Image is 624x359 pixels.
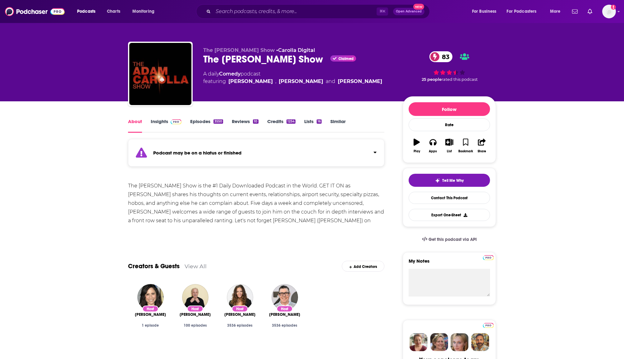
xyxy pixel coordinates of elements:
label: My Notes [409,258,490,269]
a: About [128,118,142,133]
button: Follow [409,102,490,116]
a: Similar [330,118,346,133]
button: Open AdvancedNew [393,8,424,15]
img: Sydney Profile [410,333,428,351]
button: Share [474,135,490,157]
div: 1 episode [133,323,168,328]
div: Play [414,150,420,153]
a: Show notifications dropdown [585,6,595,17]
button: open menu [546,7,568,16]
input: Search podcasts, credits, & more... [213,7,377,16]
a: Gina Grad [279,78,323,85]
a: 83 [429,51,452,62]
a: Charts [103,7,124,16]
span: rated this podcast [442,77,478,82]
button: open menu [73,7,103,16]
button: Show profile menu [602,5,616,18]
span: The [PERSON_NAME] Show [203,47,275,53]
button: Export One-Sheet [409,209,490,221]
img: tell me why sparkle [435,178,440,183]
div: A daily podcast [203,70,382,85]
img: Podchaser Pro [171,119,181,124]
div: Host [277,306,293,312]
img: The Adam Carolla Show [129,43,191,105]
img: Barbara Profile [430,333,448,351]
button: Play [409,135,425,157]
span: Monitoring [132,7,154,16]
a: Carolla Digital [278,47,315,53]
span: [PERSON_NAME] [180,312,211,317]
a: Contact This Podcast [409,192,490,204]
div: Bookmark [458,150,473,153]
span: Logged in as jennevievef [602,5,616,18]
button: Apps [425,135,441,157]
div: Apps [429,150,437,153]
span: and [326,78,335,85]
button: open menu [468,7,504,16]
a: Gina Grad [227,284,253,311]
button: open menu [503,7,546,16]
div: 10 [253,119,258,124]
a: Get this podcast via API [417,232,482,247]
span: 83 [436,51,452,62]
div: 83 25 peoplerated this podcast [403,47,496,86]
div: Host [232,306,248,312]
button: tell me why sparkleTell Me Why [409,174,490,187]
span: ⌘ K [377,7,388,16]
div: Host [187,306,203,312]
button: open menu [128,7,163,16]
a: Adam Carolla [269,312,300,317]
svg: Add a profile image [611,5,616,10]
span: More [550,7,561,16]
div: Search podcasts, credits, & more... [202,4,436,19]
img: Adam Carolla [272,284,298,311]
span: , [275,78,276,85]
div: 3550 [213,119,223,124]
img: Podchaser Pro [483,323,494,328]
span: [PERSON_NAME] [224,312,255,317]
span: 25 people [422,77,442,82]
div: List [447,150,452,153]
img: Teresa Strasser [137,284,164,311]
a: Show notifications dropdown [570,6,580,17]
span: Claimed [338,57,354,60]
div: Add Creators [342,261,384,272]
a: Pro website [483,254,494,260]
div: 3536 episodes [223,323,257,328]
img: Podchaser Pro [483,255,494,260]
span: • [276,47,315,53]
img: Giovanni Giorgio [182,284,209,311]
span: featuring [203,78,382,85]
div: 100 episodes [178,323,213,328]
div: Host [142,306,158,312]
img: User Profile [602,5,616,18]
div: 16 [317,119,322,124]
a: InsightsPodchaser Pro [151,118,181,133]
button: List [441,135,457,157]
span: Charts [107,7,120,16]
a: Chris Laxamana [338,78,382,85]
a: View All [185,263,207,269]
a: Reviews10 [232,118,258,133]
span: Get this podcast via API [429,237,477,242]
span: [PERSON_NAME] [269,312,300,317]
a: Teresa Strasser [135,312,166,317]
a: Bryan Bishop [228,78,273,85]
span: [PERSON_NAME] [135,312,166,317]
a: Credits1254 [267,118,296,133]
section: Click to expand status details [128,143,384,167]
a: Gina Grad [224,312,255,317]
a: Giovanni Giorgio [180,312,211,317]
a: Episodes3550 [190,118,223,133]
span: For Business [472,7,497,16]
span: New [413,4,424,10]
strong: Podcast may be on a hiatus or finished [153,150,241,156]
a: Comedy [219,71,241,77]
span: Tell Me Why [443,178,464,183]
div: 3536 episodes [267,323,302,328]
span: Open Advanced [396,10,422,13]
span: Podcasts [77,7,95,16]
